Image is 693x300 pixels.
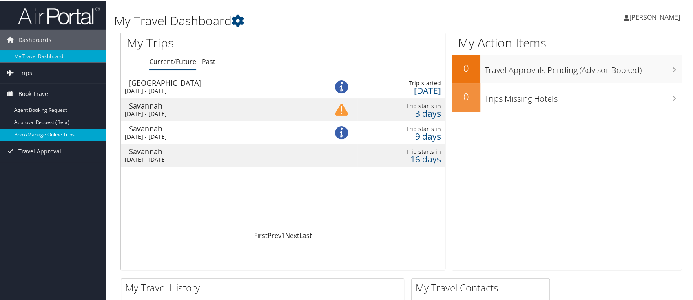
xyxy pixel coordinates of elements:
[335,125,348,138] img: alert-flat-solid-info.png
[125,87,314,94] div: [DATE] - [DATE]
[285,230,299,239] a: Next
[416,280,549,294] h2: My Travel Contacts
[335,80,348,93] img: alert-flat-solid-info.png
[18,29,51,49] span: Dashboards
[114,11,497,29] h1: My Travel Dashboard
[361,132,441,139] div: 9 days
[624,4,688,29] a: [PERSON_NAME]
[335,102,348,116] img: alert-flat-solid-caution.png
[361,155,441,162] div: 16 days
[129,101,318,109] div: Savannah
[129,147,318,154] div: Savannah
[361,102,441,109] div: Trip starts in
[125,109,314,117] div: [DATE] - [DATE]
[281,230,285,239] a: 1
[125,132,314,140] div: [DATE] - [DATE]
[361,109,441,116] div: 3 days
[125,155,314,162] div: [DATE] - [DATE]
[125,280,404,294] h2: My Travel History
[452,33,682,51] h1: My Action Items
[452,60,480,74] h2: 0
[361,79,441,86] div: Trip started
[485,60,682,75] h3: Travel Approvals Pending (Advisor Booked)
[254,230,267,239] a: First
[149,56,196,65] a: Current/Future
[452,54,682,82] a: 0Travel Approvals Pending (Advisor Booked)
[361,147,441,155] div: Trip starts in
[129,124,318,131] div: Savannah
[18,140,61,161] span: Travel Approval
[18,5,100,24] img: airportal-logo.png
[452,82,682,111] a: 0Trips Missing Hotels
[299,230,312,239] a: Last
[452,89,480,103] h2: 0
[129,78,318,86] div: [GEOGRAPHIC_DATA]
[629,12,680,21] span: [PERSON_NAME]
[361,124,441,132] div: Trip starts in
[361,86,441,93] div: [DATE]
[18,62,32,82] span: Trips
[127,33,304,51] h1: My Trips
[202,56,215,65] a: Past
[267,230,281,239] a: Prev
[18,83,50,103] span: Book Travel
[485,88,682,104] h3: Trips Missing Hotels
